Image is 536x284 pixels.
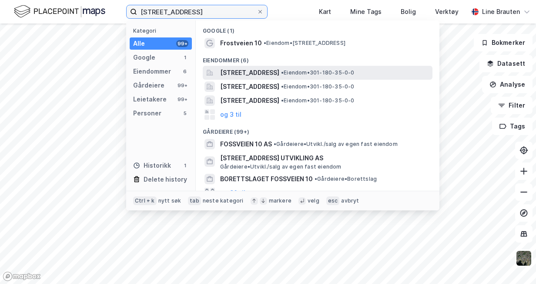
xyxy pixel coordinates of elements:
div: 6 [181,68,188,75]
div: nytt søk [158,197,181,204]
span: BORETTSLAGET FOSSVEIEN 10 [220,174,313,184]
div: Alle [133,38,145,49]
span: FOSSVEIEN 10 AS [220,139,272,149]
span: • [281,69,284,76]
span: • [264,40,266,46]
span: Gårdeiere • Utvikl./salg av egen fast eiendom [220,163,342,170]
div: Delete history [144,174,187,185]
button: Filter [491,97,533,114]
button: Datasett [479,55,533,72]
div: Eiendommer [133,66,171,77]
span: • [281,97,284,104]
span: Frostveien 10 [220,38,262,48]
div: 5 [181,110,188,117]
div: esc [326,196,340,205]
div: 99+ [176,96,188,103]
div: avbryt [341,197,359,204]
div: Mine Tags [350,7,382,17]
div: Verktøy [435,7,459,17]
div: 99+ [176,40,188,47]
span: • [315,176,317,182]
div: Bolig [401,7,416,17]
span: [STREET_ADDRESS] [220,95,279,106]
div: markere [269,197,291,204]
span: Gårdeiere • Utvikl./salg av egen fast eiendom [274,141,398,148]
button: Analyse [482,76,533,93]
div: neste kategori [203,197,244,204]
span: [STREET_ADDRESS] [220,68,279,78]
button: Bokmerker [474,34,533,51]
div: Eiendommer (6) [196,50,439,66]
div: Kart [319,7,331,17]
div: Gårdeiere [133,80,164,91]
img: logo.f888ab2527a4732fd821a326f86c7f29.svg [14,4,105,19]
div: Google (1) [196,20,439,36]
div: Historikk [133,160,171,171]
iframe: Chat Widget [492,242,536,284]
span: • [281,83,284,90]
div: Leietakere [133,94,167,105]
div: Personer [133,108,161,118]
div: Line Brauten [482,7,520,17]
div: Google [133,52,155,63]
div: 1 [181,54,188,61]
span: Eiendom • 301-180-35-0-0 [281,83,355,90]
input: Søk på adresse, matrikkel, gårdeiere, leietakere eller personer [137,5,257,18]
a: Mapbox homepage [3,271,41,281]
div: velg [308,197,319,204]
div: 99+ [176,82,188,89]
div: tab [188,196,201,205]
span: Gårdeiere • Borettslag [315,176,377,183]
span: Eiendom • 301-180-35-0-0 [281,97,355,104]
div: Ctrl + k [133,196,157,205]
span: • [274,141,276,147]
button: Tags [492,118,533,135]
span: [STREET_ADDRESS] [220,81,279,92]
div: Kategori [133,27,192,34]
span: Eiendom • [STREET_ADDRESS] [264,40,345,47]
div: Kontrollprogram for chat [492,242,536,284]
button: og 96 til [220,188,245,198]
span: [STREET_ADDRESS] UTVIKLING AS [220,153,429,163]
span: Eiendom • 301-180-35-0-0 [281,69,355,76]
div: Gårdeiere (99+) [196,122,439,137]
button: og 3 til [220,109,241,120]
div: 1 [181,162,188,169]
